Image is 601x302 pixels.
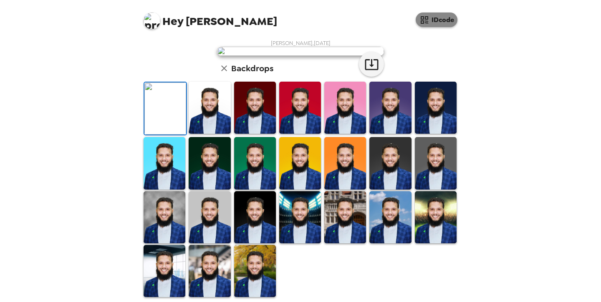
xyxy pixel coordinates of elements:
span: Hey [162,14,183,29]
h6: Backdrops [231,62,273,75]
img: user [217,47,384,56]
span: [PERSON_NAME] [144,8,277,27]
img: Original [144,82,186,135]
span: [PERSON_NAME] , [DATE] [271,40,331,47]
img: profile pic [144,12,160,29]
button: IDcode [416,12,457,27]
